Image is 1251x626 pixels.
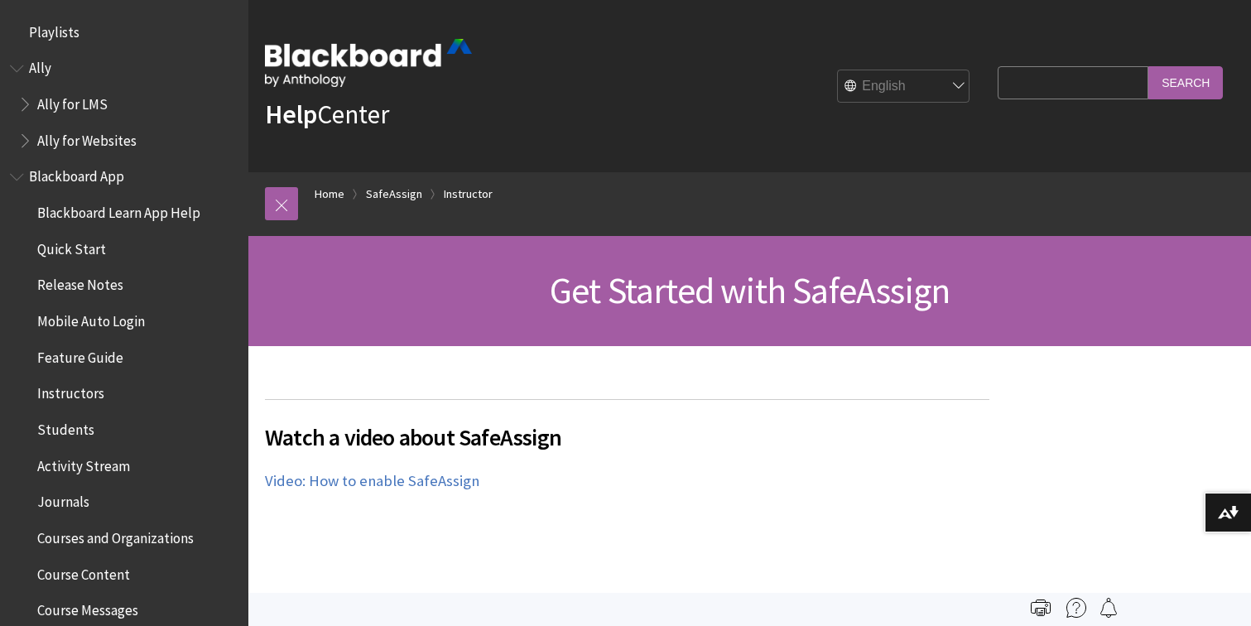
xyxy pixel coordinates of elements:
[10,55,238,155] nav: Book outline for Anthology Ally Help
[37,561,130,583] span: Course Content
[444,184,493,205] a: Instructor
[37,597,138,619] span: Course Messages
[838,70,970,104] select: Site Language Selector
[37,90,108,113] span: Ally for LMS
[1031,598,1051,618] img: Print
[37,489,89,511] span: Journals
[265,471,479,491] a: Video: How to enable SafeAssign
[37,235,106,258] span: Quick Start
[1148,66,1223,99] input: Search
[37,524,194,547] span: Courses and Organizations
[29,163,124,185] span: Blackboard App
[37,127,137,149] span: Ally for Websites
[10,18,238,46] nav: Book outline for Playlists
[366,184,422,205] a: SafeAssign
[37,452,130,474] span: Activity Stream
[37,416,94,438] span: Students
[1066,598,1086,618] img: More help
[37,272,123,294] span: Release Notes
[265,420,989,455] span: Watch a video about SafeAssign
[37,199,200,221] span: Blackboard Learn App Help
[265,98,317,131] strong: Help
[550,267,950,313] span: Get Started with SafeAssign
[29,55,51,77] span: Ally
[1099,598,1119,618] img: Follow this page
[37,344,123,366] span: Feature Guide
[29,18,79,41] span: Playlists
[37,380,104,402] span: Instructors
[265,98,389,131] a: HelpCenter
[37,307,145,330] span: Mobile Auto Login
[315,184,344,205] a: Home
[265,39,472,87] img: Blackboard by Anthology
